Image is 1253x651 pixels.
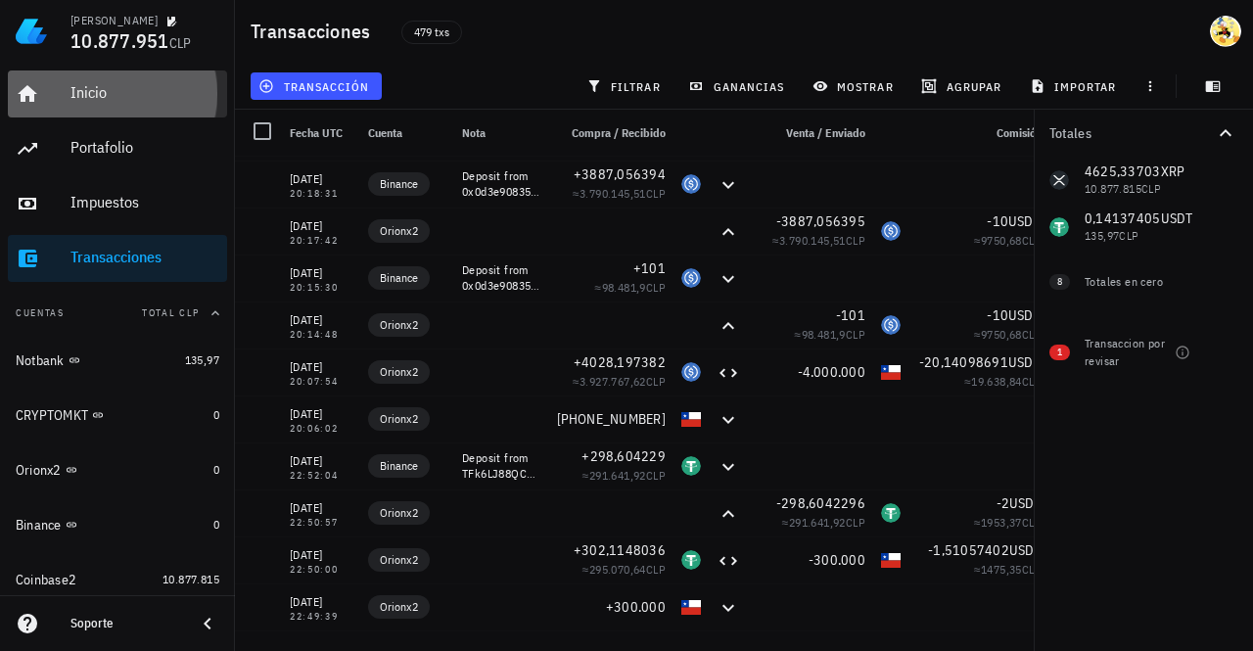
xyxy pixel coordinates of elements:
div: Totales en cero [1085,273,1198,291]
div: USDT-icon [681,456,701,476]
div: 20:18:31 [290,189,352,199]
button: mostrar [805,72,905,100]
span: 0 [213,462,219,477]
span: 291.641,92 [789,515,846,530]
span: Orionx2 [380,597,418,617]
div: Notbank [16,352,65,369]
span: 0 [213,407,219,422]
div: USDC-icon [681,362,701,382]
div: [DATE] [290,310,352,330]
span: CLP [846,515,865,530]
span: -300.000 [809,551,865,569]
span: CLP [1022,515,1042,530]
span: CLP [1022,327,1042,342]
div: [DATE] [290,357,352,377]
span: CLP [646,374,666,389]
a: Impuestos [8,180,227,227]
div: [DATE] [290,169,352,189]
span: 0 [213,517,219,532]
span: Binance [380,174,418,194]
a: Inicio [8,70,227,117]
div: Orionx2 [16,462,62,479]
span: ≈ [772,233,865,248]
span: Nota [462,125,486,140]
div: 20:07:54 [290,377,352,387]
span: 1475,35 [981,562,1022,577]
div: Deposit from 0x0d3e9083517ce60722e3da79f0cac3d4dcd97e3b [462,262,540,294]
div: 22:52:04 [290,471,352,481]
span: 3.790.145,51 [580,186,646,201]
div: USDC-icon [681,268,701,288]
span: USDT [1009,541,1042,559]
div: [DATE] [290,498,352,518]
button: CuentasTotal CLP [8,290,227,337]
span: CLP [1022,562,1042,577]
span: Orionx2 [380,503,418,523]
div: Venta / Enviado [748,110,873,157]
div: Binance [16,517,62,534]
span: -10 [987,212,1008,230]
span: USDT [1009,494,1042,512]
div: 22:49:39 [290,612,352,622]
span: +298,604229 [581,447,666,465]
span: 3.927.767,62 [580,374,646,389]
span: Orionx2 [380,409,418,429]
span: -298,6042296 [776,494,865,512]
h1: Transacciones [251,16,378,47]
span: agrupar [925,78,1001,94]
div: CLP-icon [681,409,701,429]
div: USDT-icon [881,503,901,523]
div: USDC-icon [881,315,901,335]
div: Deposit from TFk6LJ88QCCFyyKdWrpvfgKG9STgA6tawn [462,450,540,482]
a: Notbank 135,97 [8,337,227,384]
div: [DATE] [290,216,352,236]
span: 291.641,92 [589,468,646,483]
span: CLP [646,186,666,201]
div: 20:14:48 [290,330,352,340]
div: Cuenta [360,110,454,157]
span: Binance [380,456,418,476]
div: CLP-icon [881,362,901,382]
div: USDC-icon [881,221,901,241]
div: CRYPTOMKT [16,407,88,424]
span: -1,51057402 [928,541,1009,559]
button: ganancias [680,72,797,100]
span: Venta / Enviado [786,125,865,140]
img: LedgiFi [16,16,47,47]
span: -10 [987,306,1008,324]
div: Deposit from 0x0d3e9083517ce60722e3da79f0cac3d4dcd97e3b [462,168,540,200]
div: Transacciones [70,248,219,266]
span: Compra / Recibido [572,125,666,140]
div: Portafolio [70,138,219,157]
span: 8 [1057,274,1062,290]
div: [DATE] [290,404,352,424]
a: Transacciones [8,235,227,282]
div: Inicio [70,83,219,102]
div: 22:50:57 [290,518,352,528]
span: CLP [646,468,666,483]
span: +300.000 [606,598,666,616]
div: avatar [1210,16,1241,47]
span: ≈ [782,515,865,530]
button: filtrar [579,72,673,100]
span: CLP [1022,374,1042,389]
span: ≈ [582,562,666,577]
div: Impuestos [70,193,219,211]
div: [DATE] [290,451,352,471]
span: 9750,68 [981,233,1022,248]
a: CRYPTOMKT 0 [8,392,227,439]
span: +3887,056394 [574,165,666,183]
div: Fecha UTC [282,110,360,157]
span: 295.070,64 [589,562,646,577]
span: 98.481,9 [802,327,846,342]
div: Compra / Recibido [548,110,673,157]
span: ≈ [974,515,1042,530]
div: [PERSON_NAME] [70,13,158,28]
div: 22:50:00 [290,565,352,575]
span: CLP [646,562,666,577]
span: Orionx2 [380,221,418,241]
div: 20:06:02 [290,424,352,434]
span: Total CLP [142,306,200,319]
div: 20:15:30 [290,283,352,293]
span: USDC [1008,306,1042,324]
